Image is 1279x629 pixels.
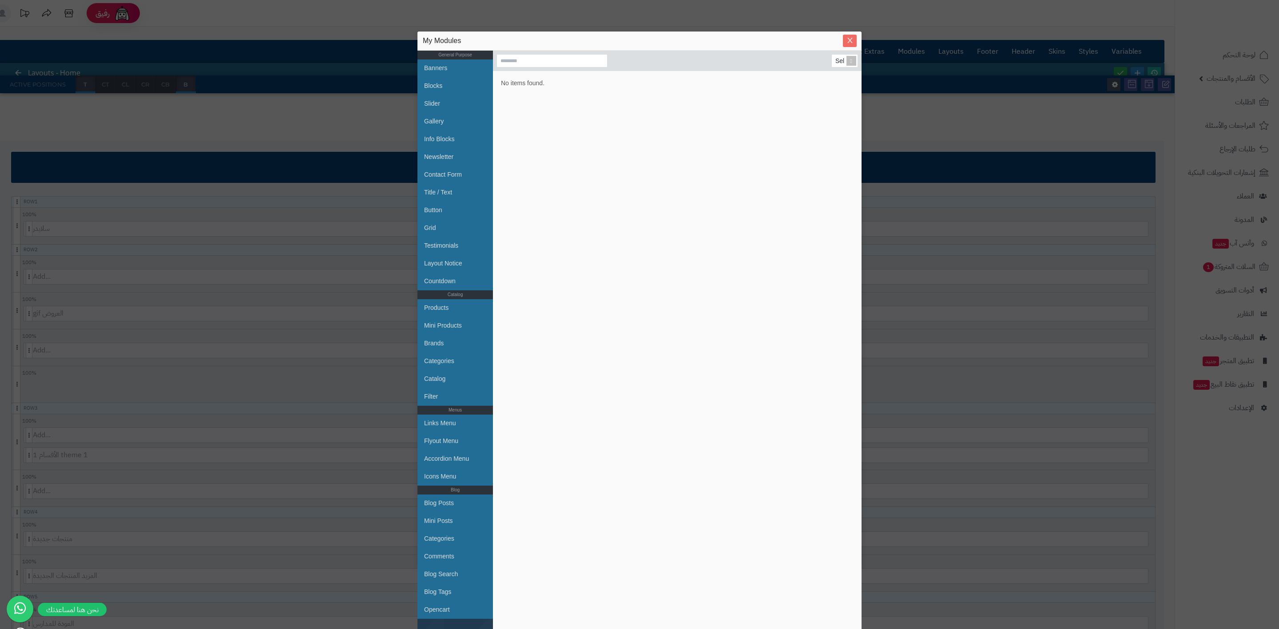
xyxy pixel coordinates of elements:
a: Info Blocks [424,130,480,148]
a: Brands [424,334,480,352]
div: My Modules [423,36,856,46]
a: Blog Posts [424,494,480,512]
div: Select... [832,55,856,67]
span: No items found. [497,79,549,88]
a: Slider [424,95,480,112]
a: Icons Menu [424,467,480,485]
a: Button [424,201,480,219]
a: Categories [424,352,480,370]
a: Blog Tags [424,583,480,601]
a: Countdown [424,272,480,290]
a: Testimonials [424,237,480,254]
a: Accordion Menu [424,450,480,467]
a: Opencart [424,601,480,618]
a: Filter [424,388,480,405]
a: Flyout Menu [424,432,480,450]
a: Mini Products [424,316,480,334]
a: Newsletter [424,148,480,166]
a: Links Menu [424,414,480,432]
a: Contact Form [424,166,480,183]
a: Mini Posts [424,512,480,530]
button: Close [843,35,857,47]
a: Grid [424,219,480,237]
a: Title / Text [424,183,480,201]
a: Banners [424,59,480,77]
a: Blocks [424,77,480,95]
a: Products [424,299,480,316]
a: Gallery [424,112,480,130]
a: Blog Search [424,565,480,583]
a: Categories [424,530,480,547]
a: Comments [424,547,480,565]
a: Layout Notice [424,254,480,272]
a: Catalog [424,370,480,388]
